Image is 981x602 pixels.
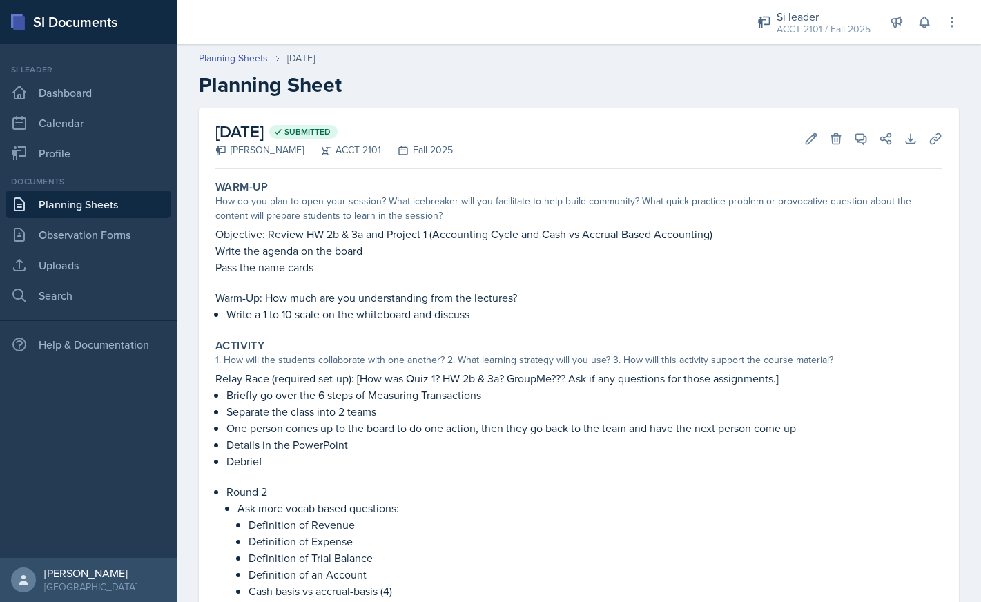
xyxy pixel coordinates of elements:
label: Activity [215,339,264,353]
p: Ask more vocab based questions: [237,500,942,516]
p: Definition of an Account [249,566,942,583]
p: Round 2 [226,483,942,500]
a: Observation Forms [6,221,171,249]
div: Si leader [777,8,871,25]
p: Warm-Up: How much are you understanding from the lectures? [215,289,942,306]
p: Write a 1 to 10 scale on the whiteboard and discuss [226,306,942,322]
p: Definition of Trial Balance [249,550,942,566]
label: Warm-Up [215,180,269,194]
p: Details in the PowerPoint [226,436,942,453]
p: Definition of Expense [249,533,942,550]
h2: [DATE] [215,119,453,144]
div: [PERSON_NAME] [44,566,137,580]
div: How do you plan to open your session? What icebreaker will you facilitate to help build community... [215,194,942,223]
div: [PERSON_NAME] [215,143,304,157]
h2: Planning Sheet [199,72,959,97]
div: Fall 2025 [381,143,453,157]
p: Debrief [226,453,942,469]
p: Objective: Review HW 2b & 3a and Project 1 (Accounting Cycle and Cash vs Accrual Based Accounting) [215,226,942,242]
div: Help & Documentation [6,331,171,358]
p: One person comes up to the board to do one action, then they go back to the team and have the nex... [226,420,942,436]
a: Calendar [6,109,171,137]
p: Definition of Revenue [249,516,942,533]
div: 1. How will the students collaborate with one another? 2. What learning strategy will you use? 3.... [215,353,942,367]
p: Pass the name cards [215,259,942,275]
p: Write the agenda on the board [215,242,942,259]
div: [DATE] [287,51,315,66]
a: Planning Sheets [6,191,171,218]
p: Relay Race (required set-up): [How was Quiz 1? HW 2b & 3a? GroupMe??? Ask if any questions for th... [215,370,942,387]
div: Documents [6,175,171,188]
div: [GEOGRAPHIC_DATA] [44,580,137,594]
a: Profile [6,139,171,167]
a: Uploads [6,251,171,279]
p: Briefly go over the 6 steps of Measuring Transactions [226,387,942,403]
a: Dashboard [6,79,171,106]
p: Cash basis vs accrual-basis (4) [249,583,942,599]
a: Planning Sheets [199,51,268,66]
div: ACCT 2101 / Fall 2025 [777,22,871,37]
a: Search [6,282,171,309]
div: Si leader [6,64,171,76]
p: Separate the class into 2 teams [226,403,942,420]
div: ACCT 2101 [304,143,381,157]
span: Submitted [284,126,331,137]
